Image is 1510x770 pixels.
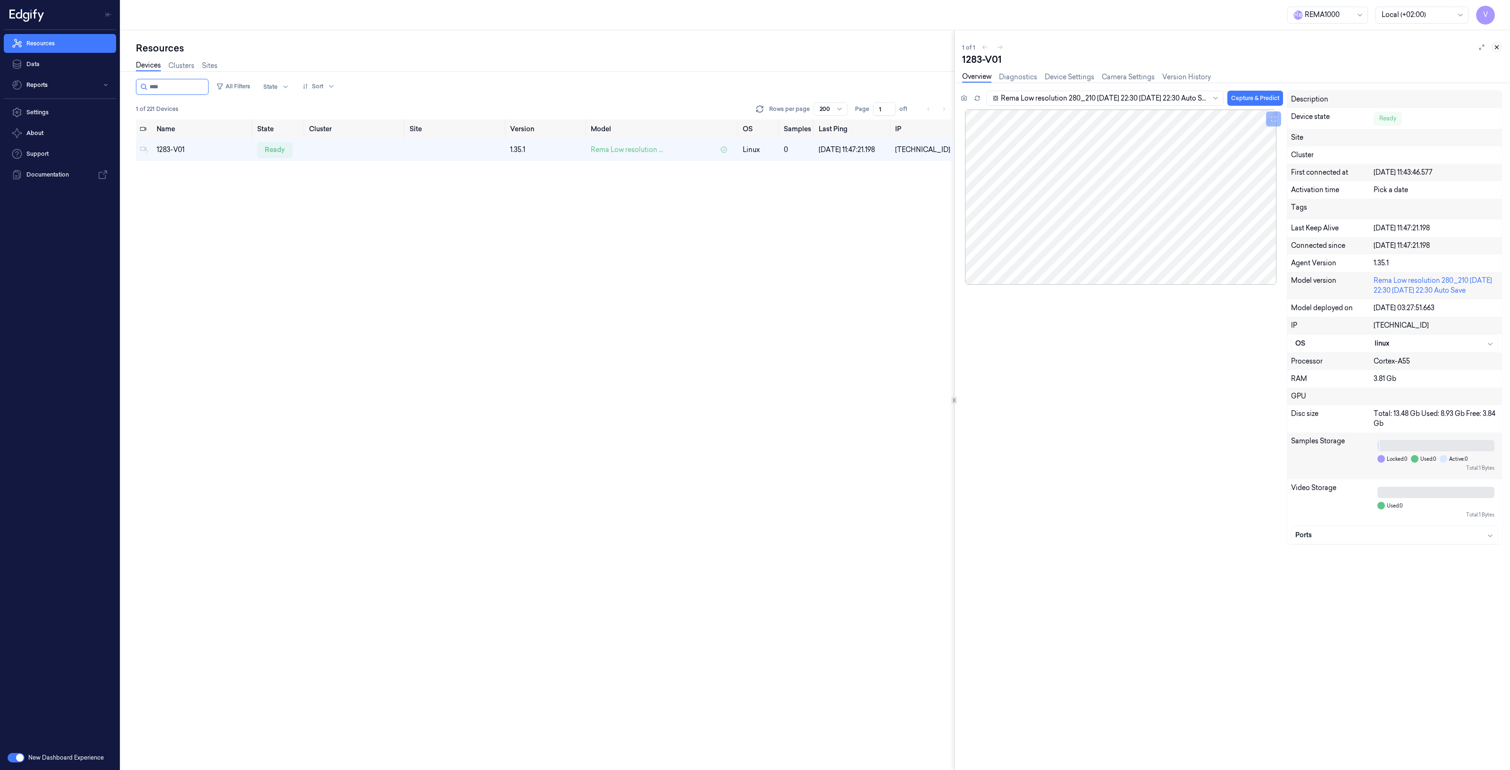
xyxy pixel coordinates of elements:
[1387,456,1407,463] span: Locked: 0
[1449,456,1468,463] span: Active: 0
[922,102,950,116] nav: pagination
[1291,276,1374,296] div: Model version
[1374,276,1498,296] div: Rema Low resolution 280_210 [DATE] 22:30 [DATE] 22:30 Auto Save
[1291,150,1498,160] div: Cluster
[1374,303,1498,313] div: [DATE] 03:27:51.663
[1375,338,1494,348] div: linux
[784,145,811,155] div: 0
[4,165,116,184] a: Documentation
[1387,502,1402,509] span: Used: 0
[202,61,218,71] a: Sites
[1292,335,1498,352] button: OSlinux
[1292,526,1498,544] button: Ports
[168,61,194,71] a: Clusters
[506,119,587,138] th: Version
[4,144,116,163] a: Support
[891,119,954,138] th: IP
[1291,223,1374,233] div: Last Keep Alive
[815,119,891,138] th: Last Ping
[1227,91,1283,106] button: Capture & Predict
[1291,321,1374,330] div: IP
[1374,186,1408,194] span: Pick a date
[855,105,869,113] span: Page
[999,72,1037,82] a: Diagnostics
[769,105,810,113] p: Rows per page
[4,76,116,94] button: Reports
[1162,72,1211,82] a: Version History
[1291,168,1374,178] div: First connected at
[1374,241,1498,251] div: [DATE] 11:47:21.198
[4,55,116,74] a: Data
[1374,374,1498,384] div: 3.81 Gb
[1374,258,1498,268] div: 1.35.1
[1291,203,1374,216] div: Tags
[305,119,406,138] th: Cluster
[253,119,305,138] th: State
[895,145,950,155] div: [TECHNICAL_ID]
[1293,10,1303,20] span: R e
[1295,530,1494,540] div: Ports
[1291,185,1374,195] div: Activation time
[136,105,178,113] span: 1 of 221 Devices
[1476,6,1495,25] button: V
[1291,436,1374,475] div: Samples Storage
[4,124,116,143] button: About
[1374,356,1498,366] div: Cortex-A55
[1291,483,1374,522] div: Video Storage
[1291,391,1498,401] div: GPU
[157,145,250,155] div: 1283-V01
[1374,409,1498,429] div: Total: 13.48 Gb Used: 8.93 Gb Free: 3.84 Gb
[1102,72,1155,82] a: Camera Settings
[1295,338,1375,348] div: OS
[1291,133,1498,143] div: Site
[1420,456,1436,463] span: Used: 0
[1374,168,1498,178] div: [DATE] 11:43:46.577
[1377,511,1494,518] div: Total: 1 Bytes
[510,145,584,155] div: 1.35.1
[153,119,253,138] th: Name
[1291,241,1374,251] div: Connected since
[4,34,116,53] a: Resources
[1377,465,1494,472] div: Total: 1 Bytes
[780,119,815,138] th: Samples
[962,43,975,51] span: 1 of 1
[406,119,506,138] th: Site
[136,60,161,71] a: Devices
[1374,321,1498,330] div: [TECHNICAL_ID]
[1374,223,1498,233] div: [DATE] 11:47:21.198
[739,119,780,138] th: OS
[1045,72,1094,82] a: Device Settings
[1291,374,1374,384] div: RAM
[1291,409,1374,429] div: Disc size
[743,145,776,155] p: linux
[962,72,991,83] a: Overview
[587,119,739,138] th: Model
[591,145,663,155] span: Rema Low resolution ...
[257,142,293,157] div: ready
[1374,112,1402,125] div: Ready
[819,145,888,155] div: [DATE] 11:47:21.198
[899,105,914,113] span: of 1
[1291,258,1374,268] div: Agent Version
[1291,112,1374,125] div: Device state
[136,42,954,55] div: Resources
[1291,303,1374,313] div: Model deployed on
[1291,356,1374,366] div: Processor
[962,53,1502,66] div: 1283-V01
[1291,94,1374,104] div: Description
[4,103,116,122] a: Settings
[101,7,116,22] button: Toggle Navigation
[212,79,254,94] button: All Filters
